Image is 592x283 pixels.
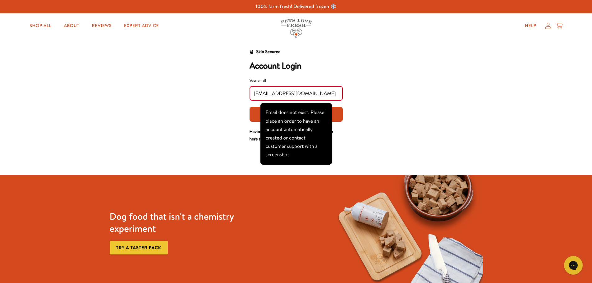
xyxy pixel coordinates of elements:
[110,241,168,255] a: Try a taster pack
[87,20,117,32] a: Reviews
[256,48,281,56] div: Skio Secured
[250,128,333,142] a: Having trouble getting your login code? Click here to log in with a password.
[561,254,586,277] iframe: Gorgias live chat messenger
[250,50,254,54] svg: Security
[250,48,281,61] a: Skio Secured
[254,90,338,97] input: Your email input field
[520,20,541,32] a: Help
[250,61,343,71] h2: Account Login
[25,20,56,32] a: Shop All
[266,108,327,159] div: Email does not exist. Please place an order to have an account automatically created or contact c...
[110,210,262,235] h3: Dog food that isn't a chemistry experiment
[119,20,164,32] a: Expert Advice
[250,107,343,122] button: Get login code (sends SMS and email)
[59,20,84,32] a: About
[281,19,312,38] img: Pets Love Fresh
[250,77,343,84] div: Your email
